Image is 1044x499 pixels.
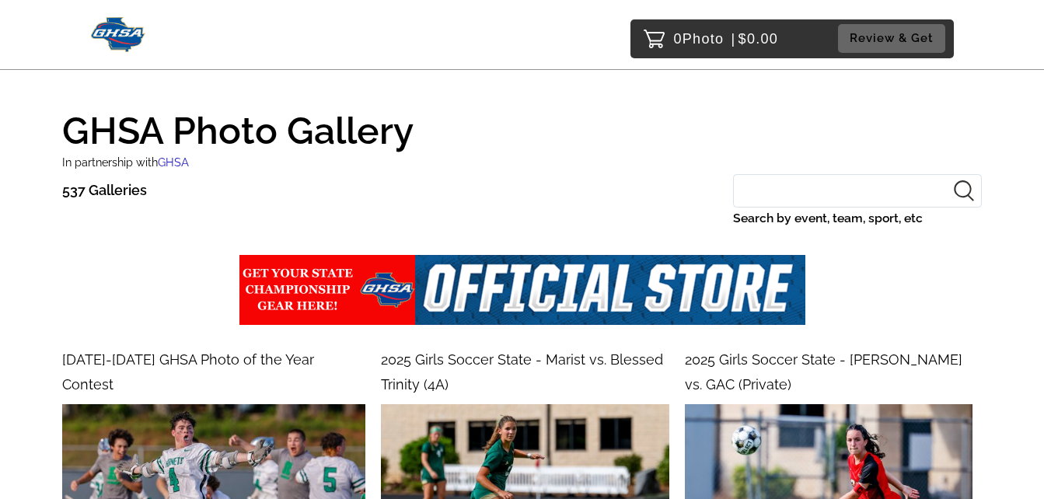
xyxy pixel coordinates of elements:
button: Review & Get [838,24,945,53]
span: 2025 Girls Soccer State - [PERSON_NAME] vs. GAC (Private) [685,351,962,393]
img: ghsa%2Fevents%2Fgallery%2Fundefined%2F5fb9f561-abbd-4c28-b40d-30de1d9e5cda [239,255,805,325]
label: Search by event, team, sport, etc [733,208,982,229]
p: 0 $0.00 [674,26,779,51]
span: [DATE]-[DATE] GHSA Photo of the Year Contest [62,351,314,393]
p: 537 Galleries [62,178,147,203]
span: GHSA [158,155,189,169]
h1: GHSA Photo Gallery [62,98,982,149]
img: Snapphound Logo [91,17,146,52]
span: | [731,31,736,47]
span: 2025 Girls Soccer State - Marist vs. Blessed Trinity (4A) [381,351,663,393]
a: Review & Get [838,24,950,53]
small: In partnership with [62,155,189,169]
span: Photo [683,26,725,51]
